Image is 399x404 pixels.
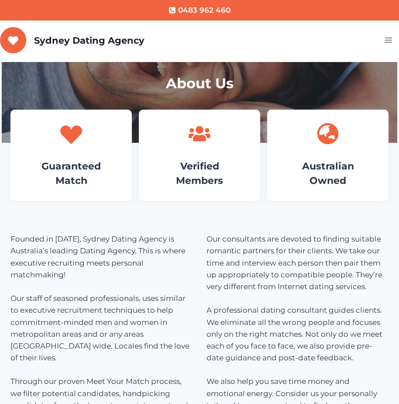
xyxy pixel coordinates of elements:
[381,34,399,47] button: Open menu
[12,73,387,94] h1: About Us
[178,4,230,16] span: 0483 962 460
[302,160,354,186] a: AustralianOwned
[176,160,223,186] a: VerifiedMembers
[41,160,101,186] a: GuaranteedMatch
[169,4,230,16] a: 0483 962 460
[34,35,144,46] div: Sydney Dating Agency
